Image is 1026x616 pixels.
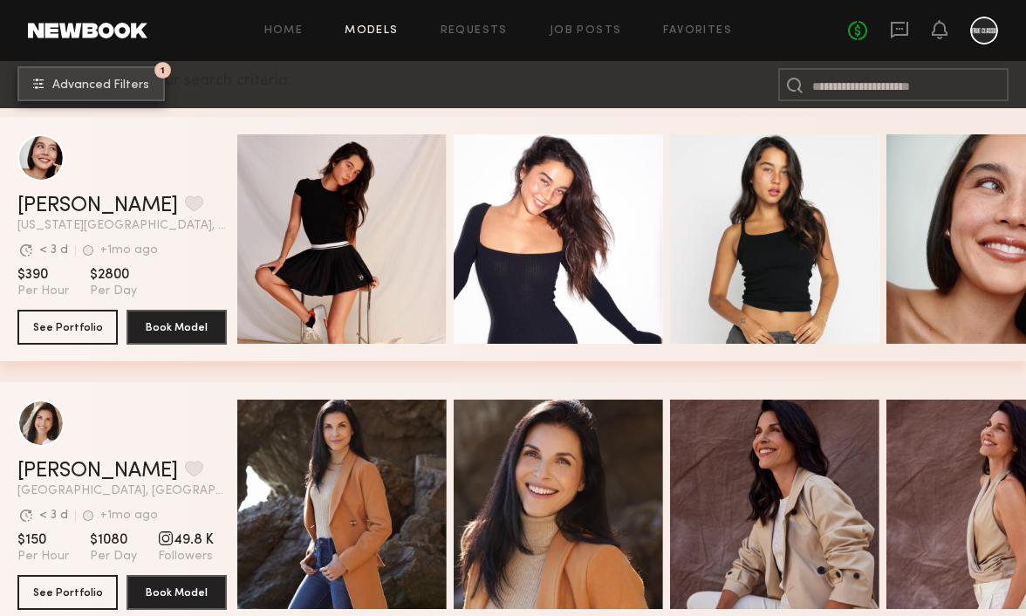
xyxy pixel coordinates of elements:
[52,79,149,92] span: Advanced Filters
[161,66,165,74] span: 1
[39,244,68,257] div: < 3 d
[17,461,178,482] a: [PERSON_NAME]
[17,195,178,216] a: [PERSON_NAME]
[90,531,137,549] span: $1080
[345,25,398,37] a: Models
[100,244,158,257] div: +1mo ago
[127,310,227,345] button: Book Model
[550,25,622,37] a: Job Posts
[17,485,227,497] span: [GEOGRAPHIC_DATA], [GEOGRAPHIC_DATA]
[17,284,69,299] span: Per Hour
[100,510,158,522] div: +1mo ago
[90,266,137,284] span: $2800
[17,66,165,101] button: 1Advanced Filters
[39,510,68,522] div: < 3 d
[17,310,118,345] button: See Portfolio
[441,25,508,37] a: Requests
[663,25,732,37] a: Favorites
[17,549,69,565] span: Per Hour
[17,266,69,284] span: $390
[17,531,69,549] span: $150
[264,25,304,37] a: Home
[158,531,214,549] span: 49.8 K
[17,575,118,610] button: See Portfolio
[127,575,227,610] button: Book Model
[17,220,227,232] span: [US_STATE][GEOGRAPHIC_DATA], [GEOGRAPHIC_DATA]
[90,549,137,565] span: Per Day
[90,284,137,299] span: Per Day
[158,549,214,565] span: Followers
